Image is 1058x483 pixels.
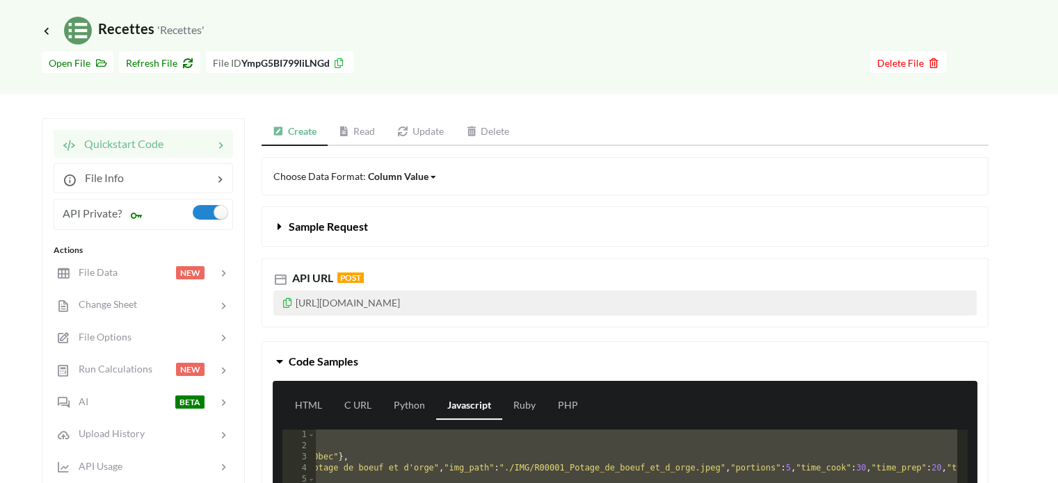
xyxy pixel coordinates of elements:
[333,392,383,420] a: C URL
[436,392,502,420] a: Javascript
[70,331,131,343] span: File Options
[70,427,145,439] span: Upload History
[547,392,589,420] a: PHP
[241,57,330,69] b: YmpG5BI799liLNGd
[175,395,205,409] span: BETA
[70,298,137,310] span: Change Sheet
[877,57,940,69] span: Delete File
[289,220,368,233] span: Sample Request
[70,395,88,407] span: AI
[42,51,113,73] button: Open File
[76,137,163,150] span: Quickstart Code
[213,57,241,69] span: File ID
[455,118,521,146] a: Delete
[282,452,316,463] div: 3
[70,460,122,472] span: API Usage
[54,244,233,256] div: Actions
[77,171,124,184] span: File Info
[282,429,316,441] div: 1
[386,118,455,146] a: Update
[870,51,947,73] button: Delete File
[284,392,333,420] a: HTML
[368,169,428,183] div: Column Value
[262,342,988,381] button: Code Samples
[42,20,205,37] span: Recettes
[176,363,205,376] span: NEW
[64,17,92,44] img: /static/media/sheets.7a1b7961.svg
[282,441,316,452] div: 2
[70,363,152,375] span: Run Calculations
[176,266,205,279] span: NEW
[383,392,436,420] a: Python
[282,463,316,474] div: 4
[337,272,364,283] span: POST
[289,271,333,284] span: API URL
[328,118,387,146] a: Read
[262,118,328,146] a: Create
[70,266,118,278] span: File Data
[289,354,358,368] span: Code Samples
[502,392,547,420] a: Ruby
[119,51,200,73] button: Refresh File
[49,57,106,69] span: Open File
[63,206,122,220] span: API Private?
[157,23,205,36] small: 'Recettes'
[273,290,977,316] p: [URL][DOMAIN_NAME]
[273,170,438,182] span: Choose Data Format:
[126,57,193,69] span: Refresh File
[262,207,988,246] button: Sample Request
